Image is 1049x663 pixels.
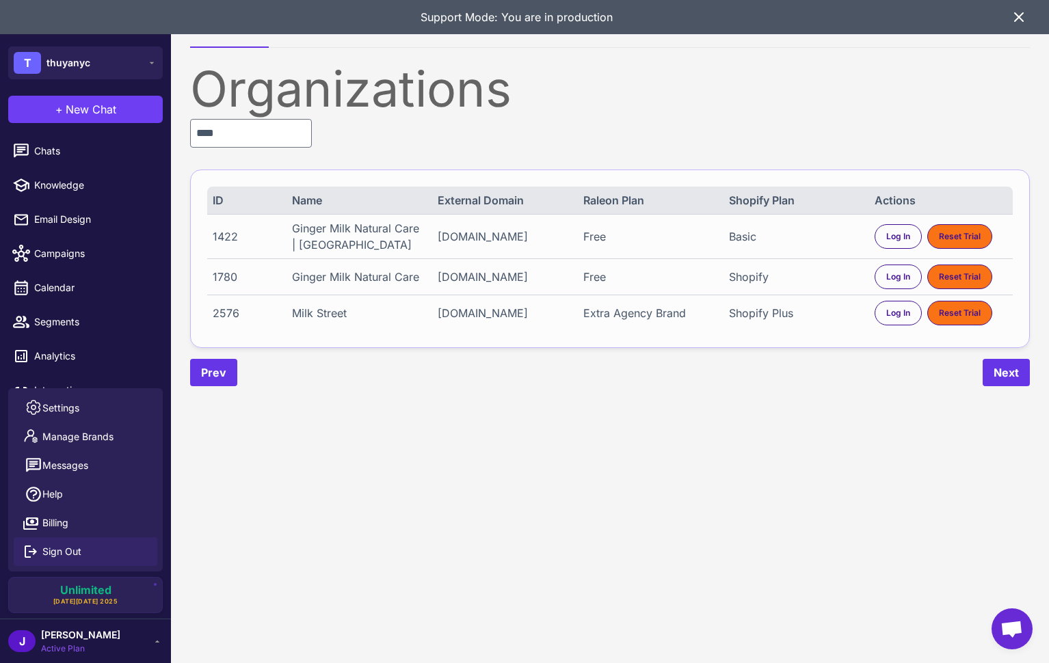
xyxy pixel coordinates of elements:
span: [DATE][DATE] 2025 [53,597,118,606]
div: Name [292,192,425,208]
span: Log In [886,230,910,243]
span: Unlimited [60,584,111,595]
span: Analytics [34,349,155,364]
button: Sign Out [14,537,157,566]
span: + [55,101,63,118]
div: [DOMAIN_NAME] [438,228,570,245]
span: New Chat [66,101,116,118]
div: [DOMAIN_NAME] [438,305,570,321]
span: Billing [42,515,68,530]
span: Reset Trial [939,271,981,283]
span: Manage Brands [42,429,114,444]
div: Shopify Plus [729,305,862,321]
span: Segments [34,314,155,329]
button: Next [983,359,1030,386]
span: [PERSON_NAME] [41,627,120,642]
span: Calendar [34,280,155,295]
div: Basic [729,228,862,245]
a: Calendar [5,273,165,302]
button: Tthuyanyc [8,46,163,79]
span: Log In [886,271,910,283]
span: Reset Trial [939,307,981,319]
div: Raleon Plan [583,192,716,208]
div: Free [583,269,716,285]
div: External Domain [438,192,570,208]
span: Settings [42,401,79,416]
div: Actions [875,192,1007,208]
span: Sign Out [42,544,81,559]
div: Free [583,228,716,245]
div: Extra Agency Brand [583,305,716,321]
span: Chats [34,144,155,159]
div: T [14,52,41,74]
button: Prev [190,359,237,386]
a: Help [14,480,157,509]
div: Shopify [729,269,862,285]
button: Messages [14,451,157,480]
span: Campaigns [34,246,155,261]
a: Analytics [5,342,165,370]
span: Email Design [34,212,155,227]
span: Log In [886,307,910,319]
div: 1780 [213,269,279,285]
button: +New Chat [8,96,163,123]
a: Knowledge [5,171,165,200]
span: Reset Trial [939,230,981,243]
span: Integrations [34,383,155,398]
a: Email Design [5,205,165,234]
span: thuyanyc [47,55,90,70]
span: Messages [42,458,88,473]
div: 2576 [213,305,279,321]
a: Campaigns [5,239,165,268]
div: Milk Street [292,305,425,321]
div: 1422 [213,228,279,245]
div: Organizations [190,64,1030,113]
div: Open chat [992,608,1033,649]
div: ID [213,192,279,208]
div: Ginger Milk Natural Care [292,269,425,285]
div: Ginger Milk Natural Care | [GEOGRAPHIC_DATA] [292,220,425,253]
span: Active Plan [41,642,120,655]
div: Shopify Plan [729,192,862,208]
a: Chats [5,137,165,165]
a: Segments [5,308,165,336]
div: J [8,630,36,652]
div: [DOMAIN_NAME] [438,269,570,285]
span: Help [42,487,63,502]
span: Knowledge [34,178,155,193]
a: Integrations [5,376,165,405]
